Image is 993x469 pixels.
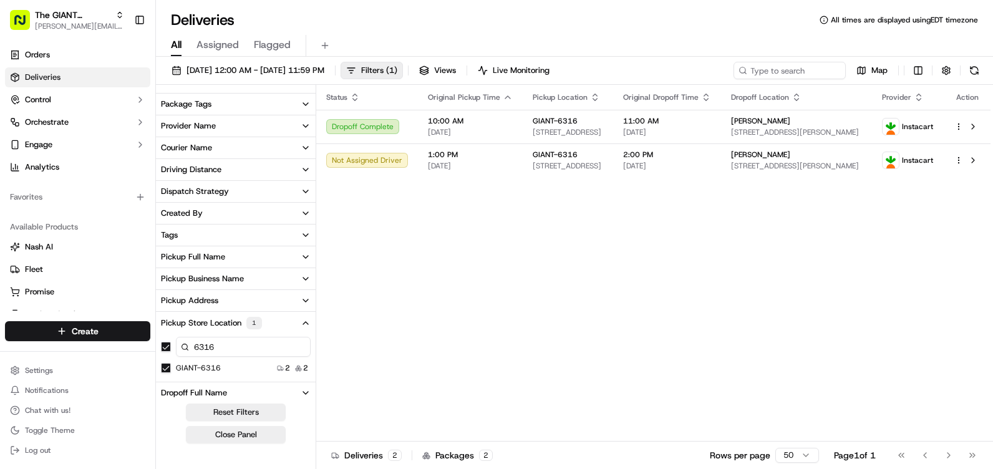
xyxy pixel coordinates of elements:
[161,387,227,399] div: Dropoff Full Name
[388,450,402,461] div: 2
[386,65,397,76] span: ( 1 )
[156,246,316,268] button: Pickup Full Name
[966,62,983,79] button: Refresh
[161,273,244,284] div: Pickup Business Name
[5,90,150,110] button: Control
[156,94,316,115] button: Package Tags
[731,92,789,102] span: Dropoff Location
[25,425,75,435] span: Toggle Theme
[731,161,862,171] span: [STREET_ADDRESS][PERSON_NAME]
[5,187,150,207] div: Favorites
[35,9,110,21] button: The GIANT Company
[5,362,150,379] button: Settings
[25,405,70,415] span: Chat with us!
[10,286,145,297] a: Promise
[326,92,347,102] span: Status
[831,15,978,25] span: All times are displayed using EDT timezone
[414,62,462,79] button: Views
[25,117,69,128] span: Orchestrate
[161,295,218,306] div: Pickup Address
[176,363,221,373] label: GIANT-6316
[12,50,227,70] p: Welcome 👋
[212,123,227,138] button: Start new chat
[161,317,262,329] div: Pickup Store Location
[156,382,316,404] button: Dropoff Full Name
[331,449,402,462] div: Deliveries
[25,365,53,375] span: Settings
[161,208,203,219] div: Created By
[5,67,150,87] a: Deliveries
[479,450,493,461] div: 2
[161,186,229,197] div: Dispatch Strategy
[25,445,51,455] span: Log out
[731,150,790,160] span: [PERSON_NAME]
[341,62,403,79] button: Filters(1)
[533,150,578,160] span: GIANT-6316
[161,99,211,110] div: Package Tags
[156,290,316,311] button: Pickup Address
[5,135,150,155] button: Engage
[32,80,225,94] input: Got a question? Start typing here...
[25,72,61,83] span: Deliveries
[623,127,711,137] span: [DATE]
[156,115,316,137] button: Provider Name
[5,402,150,419] button: Chat with us!
[5,442,150,459] button: Log out
[5,217,150,237] div: Available Products
[156,203,316,224] button: Created By
[25,286,54,297] span: Promise
[851,62,893,79] button: Map
[161,164,221,175] div: Driving Distance
[5,237,150,257] button: Nash AI
[5,422,150,439] button: Toggle Theme
[285,363,290,373] span: 2
[361,65,397,76] span: Filters
[5,282,150,302] button: Promise
[731,127,862,137] span: [STREET_ADDRESS][PERSON_NAME]
[186,65,324,76] span: [DATE] 12:00 AM - [DATE] 11:59 PM
[5,382,150,399] button: Notifications
[246,317,262,329] div: 1
[25,309,85,320] span: Product Catalog
[156,159,316,180] button: Driving Distance
[5,321,150,341] button: Create
[196,37,239,52] span: Assigned
[428,150,513,160] span: 1:00 PM
[902,155,933,165] span: Instacart
[72,325,99,337] span: Create
[5,45,150,65] a: Orders
[10,309,145,320] a: Product Catalog
[35,21,124,31] span: [PERSON_NAME][EMAIL_ADDRESS][PERSON_NAME][DOMAIN_NAME]
[156,312,316,334] button: Pickup Store Location1
[10,264,145,275] a: Fleet
[176,337,311,357] input: Pickup Store Location
[871,65,888,76] span: Map
[25,264,43,275] span: Fleet
[731,116,790,126] span: [PERSON_NAME]
[171,37,182,52] span: All
[422,449,493,462] div: Packages
[25,181,95,193] span: Knowledge Base
[12,182,22,192] div: 📗
[25,162,59,173] span: Analytics
[161,251,225,263] div: Pickup Full Name
[161,230,178,241] div: Tags
[623,150,711,160] span: 2:00 PM
[254,37,291,52] span: Flagged
[12,12,37,37] img: Nash
[428,161,513,171] span: [DATE]
[156,225,316,246] button: Tags
[105,182,115,192] div: 💻
[734,62,846,79] input: Type to search
[42,119,205,132] div: Start new chat
[161,142,212,153] div: Courier Name
[25,49,50,60] span: Orders
[25,139,52,150] span: Engage
[902,122,933,132] span: Instacart
[25,385,69,395] span: Notifications
[118,181,200,193] span: API Documentation
[710,449,770,462] p: Rows per page
[5,157,150,177] a: Analytics
[25,94,51,105] span: Control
